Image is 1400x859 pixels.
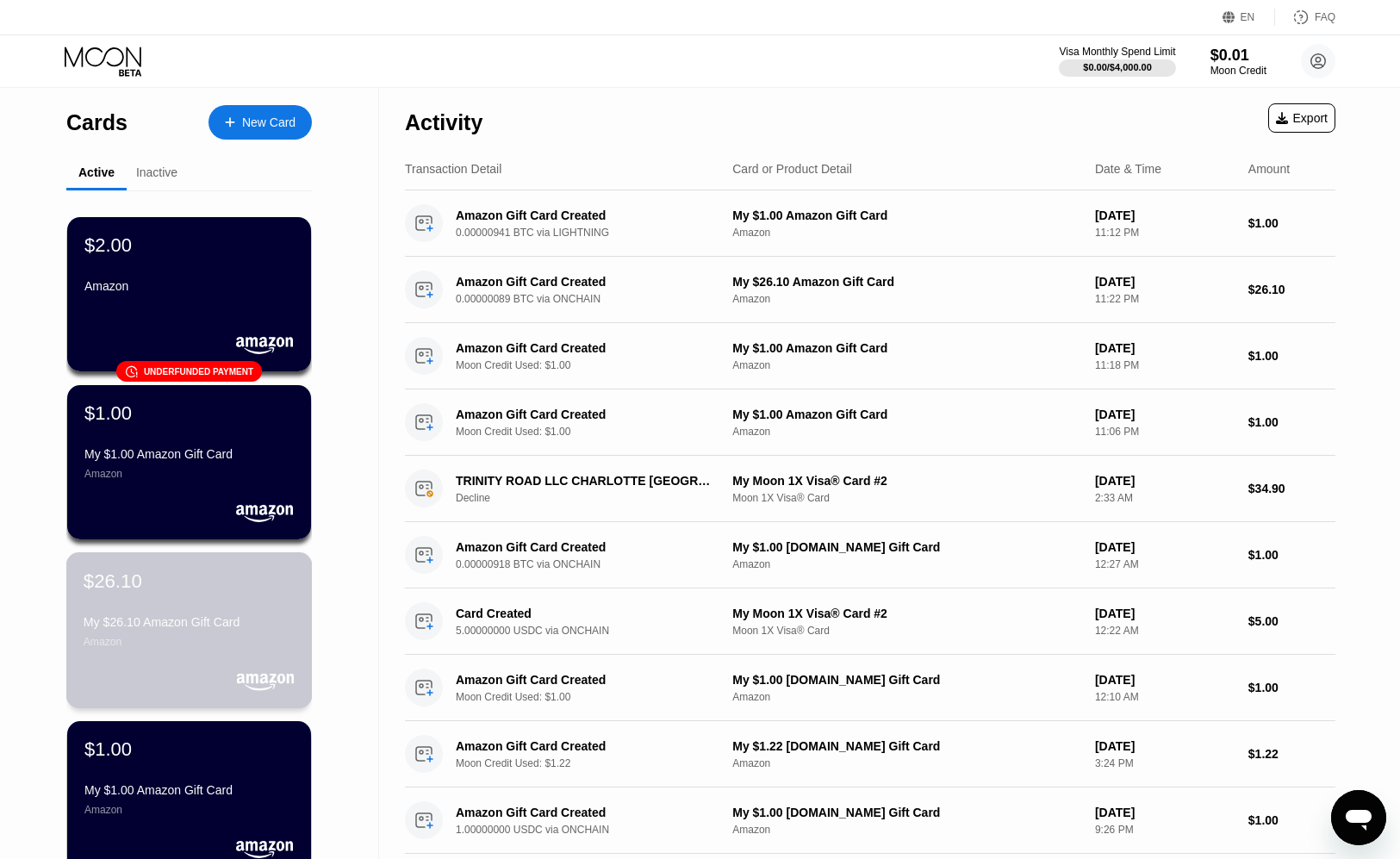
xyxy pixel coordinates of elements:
[1095,607,1235,620] div: [DATE]
[456,426,738,438] div: Moon Credit Used: $1.00
[1095,275,1235,289] div: [DATE]
[1248,548,1335,562] div: $1.00
[732,209,1081,222] div: My $1.00 Amazon Gift Card
[456,824,738,836] div: 1.00000000 USDC via ONCHAIN
[1095,408,1235,421] div: [DATE]
[456,757,738,769] div: Moon Credit Used: $1.22
[1059,46,1175,77] div: Visa Monthly Spend Limit$0.00/$4,000.00
[1095,293,1235,305] div: 11:22 PM
[456,691,738,703] div: Moon Credit Used: $1.00
[1095,426,1235,438] div: 11:06 PM
[84,783,294,797] div: My $1.00 Amazon Gift Card
[732,293,1081,305] div: Amazon
[1095,492,1235,504] div: 2:33 AM
[1248,614,1335,628] div: $5.00
[732,426,1081,438] div: Amazon
[1095,673,1235,687] div: [DATE]
[456,625,738,637] div: 5.00000000 USDC via ONCHAIN
[125,364,139,378] div: 󰗎
[732,739,1081,753] div: My $1.22 [DOMAIN_NAME] Gift Card
[1315,11,1335,23] div: FAQ
[1095,474,1235,488] div: [DATE]
[732,162,852,176] div: Card or Product Detail
[1248,283,1335,296] div: $26.10
[66,110,128,135] div: Cards
[1248,162,1290,176] div: Amount
[1241,11,1255,23] div: EN
[1276,111,1328,125] div: Export
[84,615,295,629] div: My $26.10 Amazon Gift Card
[456,540,719,554] div: Amazon Gift Card Created
[84,234,132,257] div: $2.00
[405,190,1335,257] div: Amazon Gift Card Created0.00000941 BTC via LIGHTNINGMy $1.00 Amazon Gift CardAmazon[DATE]11:12 PM...
[84,738,132,761] div: $1.00
[456,492,738,504] div: Decline
[1275,9,1335,26] div: FAQ
[405,456,1335,522] div: TRINITY ROAD LLC CHARLOTTE [GEOGRAPHIC_DATA]DeclineMy Moon 1X Visa® Card #2Moon 1X Visa® Card[DAT...
[732,757,1081,769] div: Amazon
[208,105,312,140] div: New Card
[242,115,296,130] div: New Card
[456,293,738,305] div: 0.00000089 BTC via ONCHAIN
[84,447,294,461] div: My $1.00 Amazon Gift Card
[1268,103,1335,133] div: Export
[1059,46,1175,58] div: Visa Monthly Spend Limit
[1248,681,1335,694] div: $1.00
[405,162,501,176] div: Transaction Detail
[732,359,1081,371] div: Amazon
[1210,47,1266,77] div: $0.01Moon Credit
[456,739,719,753] div: Amazon Gift Card Created
[1083,62,1152,72] div: $0.00 / $4,000.00
[84,468,294,480] div: Amazon
[1248,216,1335,230] div: $1.00
[84,402,132,425] div: $1.00
[456,359,738,371] div: Moon Credit Used: $1.00
[67,385,311,539] div: $1.00My $1.00 Amazon Gift CardAmazon
[1095,341,1235,355] div: [DATE]
[456,275,719,289] div: Amazon Gift Card Created
[405,588,1335,655] div: Card Created5.00000000 USDC via ONCHAINMy Moon 1X Visa® Card #2Moon 1X Visa® Card[DATE]12:22 AM$5.00
[67,553,311,707] div: $26.10My $26.10 Amazon Gift CardAmazon
[732,341,1081,355] div: My $1.00 Amazon Gift Card
[456,341,719,355] div: Amazon Gift Card Created
[405,787,1335,854] div: Amazon Gift Card Created1.00000000 USDC via ONCHAINMy $1.00 [DOMAIN_NAME] Gift CardAmazon[DATE]9:...
[78,165,115,179] div: Active
[136,165,177,179] div: Inactive
[1095,691,1235,703] div: 12:10 AM
[1095,806,1235,819] div: [DATE]
[732,540,1081,554] div: My $1.00 [DOMAIN_NAME] Gift Card
[456,806,719,819] div: Amazon Gift Card Created
[456,558,738,570] div: 0.00000918 BTC via ONCHAIN
[405,522,1335,588] div: Amazon Gift Card Created0.00000918 BTC via ONCHAINMy $1.00 [DOMAIN_NAME] Gift CardAmazon[DATE]12:...
[1095,739,1235,753] div: [DATE]
[456,408,719,421] div: Amazon Gift Card Created
[1095,625,1235,637] div: 12:22 AM
[1210,47,1266,65] div: $0.01
[456,673,719,687] div: Amazon Gift Card Created
[1095,209,1235,222] div: [DATE]
[1095,227,1235,239] div: 11:12 PM
[1248,482,1335,495] div: $34.90
[732,492,1081,504] div: Moon 1X Visa® Card
[84,636,295,648] div: Amazon
[732,691,1081,703] div: Amazon
[456,227,738,239] div: 0.00000941 BTC via LIGHTNING
[732,275,1081,289] div: My $26.10 Amazon Gift Card
[732,625,1081,637] div: Moon 1X Visa® Card
[84,570,142,592] div: $26.10
[1095,558,1235,570] div: 12:27 AM
[456,209,719,222] div: Amazon Gift Card Created
[1095,540,1235,554] div: [DATE]
[732,673,1081,687] div: My $1.00 [DOMAIN_NAME] Gift Card
[1210,65,1266,77] div: Moon Credit
[1095,359,1235,371] div: 11:18 PM
[405,257,1335,323] div: Amazon Gift Card Created0.00000089 BTC via ONCHAINMy $26.10 Amazon Gift CardAmazon[DATE]11:22 PM$...
[1248,349,1335,363] div: $1.00
[732,806,1081,819] div: My $1.00 [DOMAIN_NAME] Gift Card
[732,824,1081,836] div: Amazon
[732,474,1081,488] div: My Moon 1X Visa® Card #2
[1095,162,1161,176] div: Date & Time
[405,389,1335,456] div: Amazon Gift Card CreatedMoon Credit Used: $1.00My $1.00 Amazon Gift CardAmazon[DATE]11:06 PM$1.00
[405,110,482,135] div: Activity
